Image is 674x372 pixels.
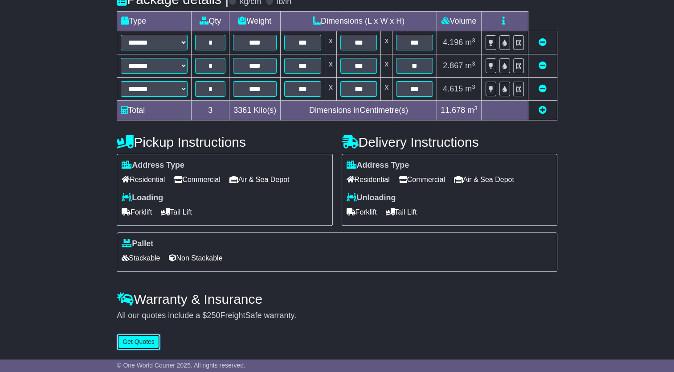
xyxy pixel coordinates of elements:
[539,61,547,70] a: Remove this item
[122,251,160,265] span: Stackable
[347,173,390,186] span: Residential
[342,135,557,149] h4: Delivery Instructions
[399,173,445,186] span: Commercial
[454,173,514,186] span: Air & Sea Depot
[229,173,290,186] span: Air & Sea Depot
[347,205,377,219] span: Forklift
[281,101,437,120] td: Dimensions in Centimetre(s)
[472,37,475,44] sup: 3
[472,83,475,90] sup: 3
[443,38,463,47] span: 4.196
[347,193,396,203] label: Unloading
[325,78,336,101] td: x
[122,173,165,186] span: Residential
[465,84,475,93] span: m
[122,239,153,249] label: Pallet
[472,60,475,67] sup: 3
[229,101,281,120] td: Kilo(s)
[192,12,229,31] td: Qty
[443,61,463,70] span: 2.867
[381,78,392,101] td: x
[443,84,463,93] span: 4.615
[233,106,251,115] span: 3361
[117,362,245,369] span: © One World Courier 2025. All rights reserved.
[437,12,481,31] td: Volume
[347,161,409,170] label: Address Type
[117,12,192,31] td: Type
[386,205,417,219] span: Tail Lift
[122,205,152,219] span: Forklift
[174,173,220,186] span: Commercial
[539,84,547,93] a: Remove this item
[117,334,160,350] button: Get Quotes
[325,31,336,54] td: x
[207,311,220,320] span: 250
[117,101,192,120] td: Total
[474,105,478,112] sup: 3
[325,54,336,78] td: x
[281,12,437,31] td: Dimensions (L x W x H)
[465,38,475,47] span: m
[122,161,184,170] label: Address Type
[539,106,547,115] a: Add new item
[381,31,392,54] td: x
[161,205,192,219] span: Tail Lift
[169,251,222,265] span: Non Stackable
[465,61,475,70] span: m
[117,135,332,149] h4: Pickup Instructions
[381,54,392,78] td: x
[122,193,163,203] label: Loading
[117,292,557,306] h4: Warranty & Insurance
[467,106,478,115] span: m
[229,12,281,31] td: Weight
[192,101,229,120] td: 3
[441,106,465,115] span: 11.678
[117,311,557,321] div: All our quotes include a $ FreightSafe warranty.
[539,38,547,47] a: Remove this item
